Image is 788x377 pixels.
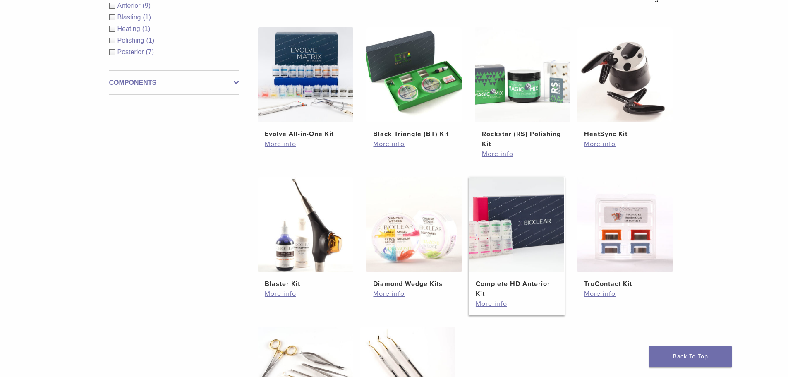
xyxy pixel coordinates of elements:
a: Rockstar (RS) Polishing KitRockstar (RS) Polishing Kit [475,27,571,149]
img: TruContact Kit [577,177,673,272]
h2: Blaster Kit [265,279,347,289]
span: Polishing [117,37,146,44]
img: Blaster Kit [258,177,353,272]
span: (1) [146,37,154,44]
img: Complete HD Anterior Kit [469,177,564,272]
a: More info [584,139,666,149]
h2: TruContact Kit [584,279,666,289]
img: HeatSync Kit [577,27,673,122]
img: Black Triangle (BT) Kit [366,27,462,122]
span: (9) [143,2,151,9]
a: More info [584,289,666,299]
span: (1) [143,14,151,21]
a: Diamond Wedge KitsDiamond Wedge Kits [366,177,462,289]
img: Diamond Wedge Kits [366,177,462,272]
a: Complete HD Anterior KitComplete HD Anterior Kit [469,177,565,299]
a: Blaster KitBlaster Kit [258,177,354,289]
h2: HeatSync Kit [584,129,666,139]
label: Components [109,78,239,88]
a: Back To Top [649,346,732,367]
a: HeatSync KitHeatSync Kit [577,27,673,139]
span: (7) [146,48,154,55]
a: More info [373,139,455,149]
span: Blasting [117,14,143,21]
span: Anterior [117,2,143,9]
h2: Black Triangle (BT) Kit [373,129,455,139]
span: (1) [142,25,151,32]
a: Evolve All-in-One KitEvolve All-in-One Kit [258,27,354,139]
a: More info [476,299,558,309]
img: Rockstar (RS) Polishing Kit [475,27,570,122]
a: More info [373,289,455,299]
a: Black Triangle (BT) KitBlack Triangle (BT) Kit [366,27,462,139]
h2: Evolve All-in-One Kit [265,129,347,139]
h2: Rockstar (RS) Polishing Kit [482,129,564,149]
a: More info [482,149,564,159]
span: Posterior [117,48,146,55]
span: Heating [117,25,142,32]
a: More info [265,289,347,299]
h2: Complete HD Anterior Kit [476,279,558,299]
a: TruContact KitTruContact Kit [577,177,673,289]
a: More info [265,139,347,149]
img: Evolve All-in-One Kit [258,27,353,122]
h2: Diamond Wedge Kits [373,279,455,289]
